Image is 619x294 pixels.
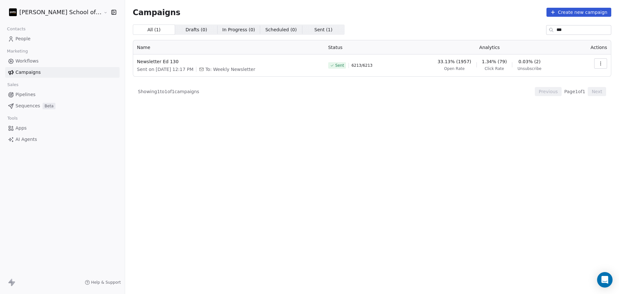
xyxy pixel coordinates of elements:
[314,26,332,33] span: Sent ( 1 )
[15,125,27,132] span: Apps
[405,40,574,54] th: Analytics
[265,26,297,33] span: Scheduled ( 0 )
[185,26,207,33] span: Drafts ( 0 )
[444,66,465,71] span: Open Rate
[517,66,541,71] span: Unsubscribe
[133,8,181,17] span: Campaigns
[205,66,255,73] span: To: Weekly Newsletter
[4,46,31,56] span: Marketing
[9,8,17,16] img: Zeeshan%20Neck%20Print%20Dark.png
[5,80,21,90] span: Sales
[19,8,102,16] span: [PERSON_NAME] School of Finance LLP
[15,58,39,64] span: Workflows
[335,63,344,68] span: Sent
[4,24,28,34] span: Contacts
[138,88,199,95] span: Showing 1 to 1 of 1 campaigns
[324,40,405,54] th: Status
[351,63,372,68] span: 6213 / 6213
[8,7,99,18] button: [PERSON_NAME] School of Finance LLP
[222,26,255,33] span: In Progress ( 0 )
[5,101,120,111] a: SequencesBeta
[574,40,611,54] th: Actions
[85,280,121,285] a: Help & Support
[15,69,41,76] span: Campaigns
[137,66,193,73] span: Sent on [DATE] 12:17 PM
[482,58,507,65] span: 1.34% (79)
[5,123,120,133] a: Apps
[564,88,585,95] span: Page 1 of 1
[5,113,20,123] span: Tools
[437,58,471,65] span: 33.13% (1957)
[485,66,504,71] span: Click Rate
[133,40,324,54] th: Name
[546,8,611,17] button: Create new campaign
[15,91,35,98] span: Pipelines
[15,136,37,143] span: AI Agents
[91,280,121,285] span: Help & Support
[5,56,120,66] a: Workflows
[15,103,40,109] span: Sequences
[588,87,606,96] button: Next
[15,35,31,42] span: People
[5,67,120,78] a: Campaigns
[535,87,562,96] button: Previous
[43,103,55,109] span: Beta
[137,58,320,65] span: Newsletter Ed 130
[518,58,541,65] span: 0.03% (2)
[5,34,120,44] a: People
[5,89,120,100] a: Pipelines
[597,272,613,288] div: Open Intercom Messenger
[5,134,120,145] a: AI Agents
